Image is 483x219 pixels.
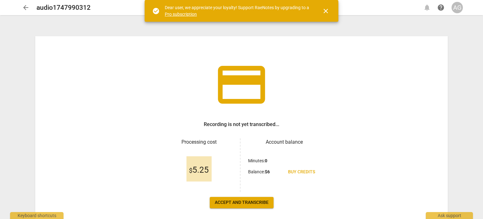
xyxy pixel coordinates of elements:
h2: audio1747990312 [36,4,91,12]
p: Balance : [248,169,270,175]
span: Buy credits [288,169,315,175]
h3: Recording is not yet transcribed... [204,121,279,128]
a: Buy credits [283,166,320,178]
span: 5.25 [189,165,209,175]
b: 0 [265,158,267,163]
div: Dear user, we appreciate your loyalty! Support RaeNotes by upgrading to a [165,4,311,17]
span: credit_card [213,56,270,113]
span: check_circle [152,7,160,15]
a: Help [435,2,447,13]
span: close [322,7,330,15]
span: Accept and transcribe [215,199,269,206]
button: Close [318,3,333,19]
button: Accept and transcribe [210,197,274,208]
span: help [437,4,445,11]
h3: Account balance [248,138,320,146]
h3: Processing cost [163,138,235,146]
span: $ [189,167,192,174]
button: AG [452,2,463,13]
b: $ 6 [265,169,270,174]
span: arrow_back [22,4,30,11]
div: Keyboard shortcuts [10,212,64,219]
a: Pro subscription [165,12,197,17]
p: Minutes : [248,158,267,164]
div: Ask support [426,212,473,219]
